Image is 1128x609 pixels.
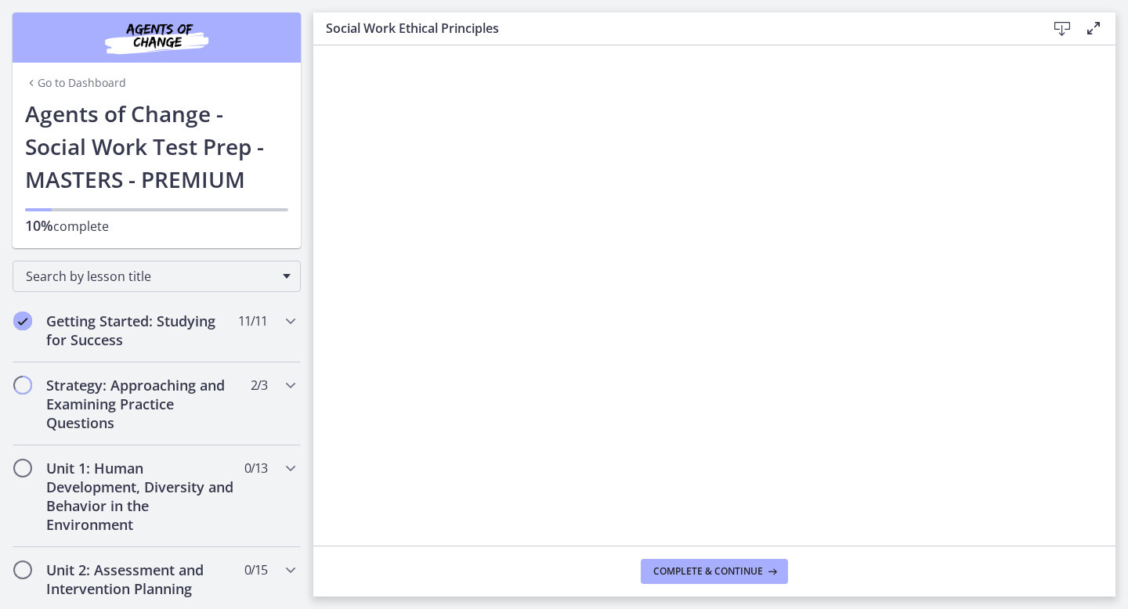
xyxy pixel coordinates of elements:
[13,261,301,292] div: Search by lesson title
[244,560,267,579] span: 0 / 15
[25,216,53,235] span: 10%
[238,312,267,330] span: 11 / 11
[46,560,237,598] h2: Unit 2: Assessment and Intervention Planning
[25,97,288,196] h1: Agents of Change - Social Work Test Prep - MASTERS - PREMIUM
[653,565,763,578] span: Complete & continue
[46,459,237,534] h2: Unit 1: Human Development, Diversity and Behavior in the Environment
[244,459,267,477] span: 0 / 13
[251,376,267,395] span: 2 / 3
[26,268,275,285] span: Search by lesson title
[25,216,288,236] p: complete
[13,312,32,330] i: Completed
[63,19,251,56] img: Agents of Change
[641,559,788,584] button: Complete & continue
[326,19,1021,38] h3: Social Work Ethical Principles
[46,376,237,432] h2: Strategy: Approaching and Examining Practice Questions
[46,312,237,349] h2: Getting Started: Studying for Success
[25,75,126,91] a: Go to Dashboard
